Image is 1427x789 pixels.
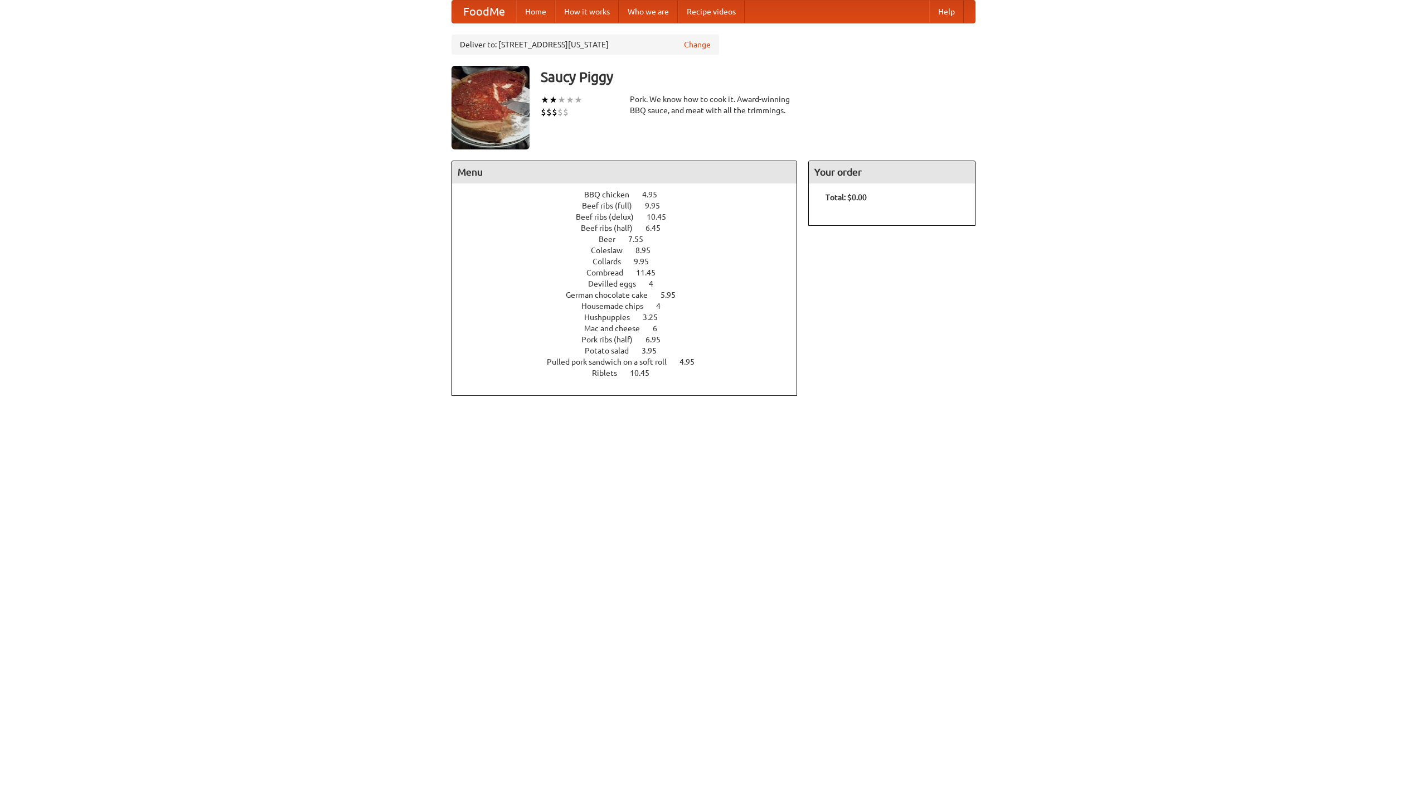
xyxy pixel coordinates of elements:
li: $ [541,106,546,118]
a: BBQ chicken 4.95 [584,190,678,199]
li: $ [563,106,569,118]
a: Beer 7.55 [599,235,664,244]
a: Home [516,1,555,23]
span: Coleslaw [591,246,634,255]
li: ★ [574,94,583,106]
span: Cornbread [586,268,634,277]
span: 9.95 [634,257,660,266]
a: Coleslaw 8.95 [591,246,671,255]
span: Potato salad [585,346,640,355]
span: 8.95 [635,246,662,255]
img: angular.jpg [452,66,530,149]
span: Devilled eggs [588,279,647,288]
span: Beef ribs (half) [581,224,644,233]
a: Collards 9.95 [593,257,669,266]
div: Deliver to: [STREET_ADDRESS][US_STATE] [452,35,719,55]
a: FoodMe [452,1,516,23]
a: Housemade chips 4 [581,302,681,311]
h4: Menu [452,161,797,183]
span: 4 [656,302,672,311]
li: ★ [566,94,574,106]
span: BBQ chicken [584,190,640,199]
span: 4.95 [642,190,668,199]
span: 11.45 [636,268,667,277]
span: 9.95 [645,201,671,210]
a: Potato salad 3.95 [585,346,677,355]
a: Devilled eggs 4 [588,279,674,288]
a: Help [929,1,964,23]
a: Beef ribs (half) 6.45 [581,224,681,233]
li: ★ [557,94,566,106]
div: Pork. We know how to cook it. Award-winning BBQ sauce, and meat with all the trimmings. [630,94,797,116]
a: Beef ribs (full) 9.95 [582,201,681,210]
span: Pork ribs (half) [581,335,644,344]
span: 6.45 [645,224,672,233]
span: Pulled pork sandwich on a soft roll [547,357,678,366]
a: Pork ribs (half) 6.95 [581,335,681,344]
a: How it works [555,1,619,23]
span: 4.95 [679,357,706,366]
span: 10.45 [647,212,677,221]
span: 4 [649,279,664,288]
span: 5.95 [661,291,687,299]
b: Total: $0.00 [826,193,867,202]
span: Beer [599,235,627,244]
a: Who we are [619,1,678,23]
h3: Saucy Piggy [541,66,975,88]
span: Collards [593,257,632,266]
span: 7.55 [628,235,654,244]
a: Beef ribs (delux) 10.45 [576,212,687,221]
a: Hushpuppies 3.25 [584,313,678,322]
li: $ [557,106,563,118]
span: 6 [653,324,668,333]
a: German chocolate cake 5.95 [566,291,696,299]
li: ★ [549,94,557,106]
a: Pulled pork sandwich on a soft roll 4.95 [547,357,715,366]
a: Mac and cheese 6 [584,324,678,333]
span: German chocolate cake [566,291,659,299]
span: 3.95 [642,346,668,355]
a: Recipe videos [678,1,745,23]
li: $ [546,106,552,118]
span: 6.95 [645,335,672,344]
span: 10.45 [630,369,661,377]
span: Beef ribs (full) [582,201,643,210]
span: Beef ribs (delux) [576,212,645,221]
span: Riblets [592,369,628,377]
span: 3.25 [643,313,669,322]
span: Mac and cheese [584,324,651,333]
a: Change [684,39,711,50]
span: Housemade chips [581,302,654,311]
span: Hushpuppies [584,313,641,322]
h4: Your order [809,161,975,183]
a: Riblets 10.45 [592,369,670,377]
li: $ [552,106,557,118]
a: Cornbread 11.45 [586,268,676,277]
li: ★ [541,94,549,106]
